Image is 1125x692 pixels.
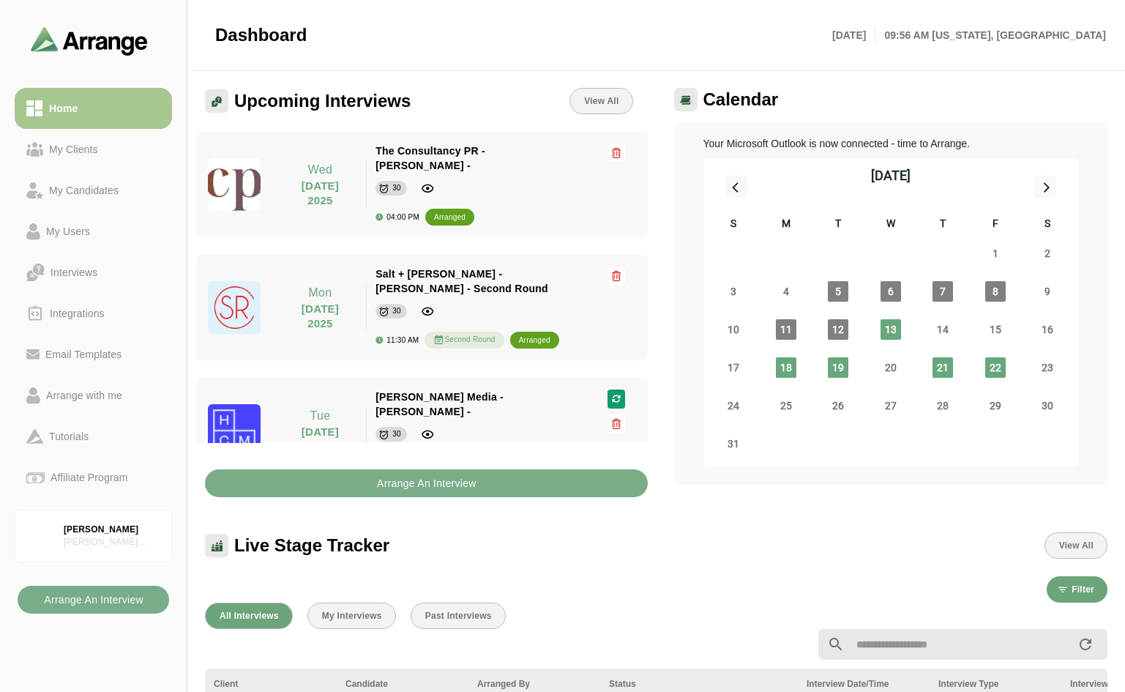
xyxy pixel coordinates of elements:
[283,302,357,331] p: [DATE] 2025
[776,395,796,416] span: Monday, August 25, 2025
[708,215,760,234] div: S
[15,375,172,416] a: Arrange with me
[832,26,875,44] p: [DATE]
[425,611,492,621] span: Past Interviews
[723,281,744,302] span: Sunday, August 3, 2025
[776,357,796,378] span: Monday, August 18, 2025
[776,319,796,340] span: Monday, August 11, 2025
[411,603,506,629] button: Past Interviews
[871,165,911,186] div: [DATE]
[864,215,917,234] div: W
[43,100,83,117] div: Home
[15,170,172,211] a: My Candidates
[64,524,160,536] div: [PERSON_NAME]
[703,89,779,111] span: Calendar
[15,293,172,334] a: Integrations
[985,357,1006,378] span: Friday, August 22, 2025
[1037,357,1058,378] span: Saturday, August 23, 2025
[214,677,328,691] div: Client
[985,281,1006,302] span: Friday, August 8, 2025
[18,586,169,614] button: Arrange An Interview
[723,434,744,454] span: Sunday, August 31, 2025
[1058,540,1094,551] span: View All
[208,158,261,211] img: tcpr.jpeg
[938,677,1053,691] div: Interview Type
[723,395,744,416] span: Sunday, August 24, 2025
[985,243,1006,264] span: Friday, August 1, 2025
[1071,584,1094,595] span: Filter
[43,428,94,445] div: Tutorials
[31,26,148,55] img: arrangeai-name-small-logo.4d2b8aee.svg
[1037,281,1058,302] span: Saturday, August 9, 2025
[932,357,953,378] span: Thursday, August 21, 2025
[43,586,143,614] b: Arrange An Interview
[40,223,96,240] div: My Users
[723,319,744,340] span: Sunday, August 10, 2025
[234,535,389,557] span: Live Stage Tracker
[392,304,401,319] div: 30
[375,336,419,344] div: 11:30 AM
[434,210,466,225] div: arranged
[43,182,124,199] div: My Candidates
[321,611,382,621] span: My Interviews
[15,416,172,457] a: Tutorials
[812,215,865,234] div: T
[1037,395,1058,416] span: Saturday, August 30, 2025
[703,135,1079,152] p: Your Microsoft Outlook is now connected - time to Arrange.
[932,319,953,340] span: Thursday, August 14, 2025
[1022,215,1074,234] div: S
[828,319,848,340] span: Tuesday, August 12, 2025
[1037,319,1058,340] span: Saturday, August 16, 2025
[45,469,133,486] div: Affiliate Program
[519,333,550,348] div: arranged
[932,281,953,302] span: Thursday, August 7, 2025
[283,284,357,302] p: Mon
[969,215,1022,234] div: F
[234,90,411,112] span: Upcoming Interviews
[15,457,172,498] a: Affiliate Program
[205,603,293,629] button: All Interviews
[44,305,111,322] div: Integrations
[1047,576,1107,603] button: Filter
[375,213,419,221] div: 04:00 PM
[376,469,476,497] b: Arrange An Interview
[375,391,504,417] span: [PERSON_NAME] Media - [PERSON_NAME] -
[283,179,357,208] p: [DATE] 2025
[345,677,460,691] div: Candidate
[392,181,401,196] div: 30
[828,395,848,416] span: Tuesday, August 26, 2025
[45,264,103,281] div: Interviews
[881,319,901,340] span: Wednesday, August 13, 2025
[215,24,307,46] span: Dashboard
[881,281,901,302] span: Wednesday, August 6, 2025
[477,677,591,691] div: Arranged By
[43,141,104,158] div: My Clients
[807,677,921,691] div: Interview Date/Time
[208,281,261,334] img: Salt-and-Ruttner-logo.jpg
[917,215,970,234] div: T
[208,404,261,457] img: hannah_cranston_media_logo.jpg
[828,281,848,302] span: Tuesday, August 5, 2025
[828,357,848,378] span: Tuesday, August 19, 2025
[985,319,1006,340] span: Friday, August 15, 2025
[375,268,548,294] span: Salt + [PERSON_NAME] - [PERSON_NAME] - Second Round
[283,161,357,179] p: Wed
[985,395,1006,416] span: Friday, August 29, 2025
[15,129,172,170] a: My Clients
[283,425,357,454] p: [DATE] 2025
[569,88,632,114] a: View All
[776,281,796,302] span: Monday, August 4, 2025
[609,677,789,691] div: Status
[1044,532,1107,559] button: View All
[760,215,812,234] div: M
[1077,636,1094,653] i: appended action
[881,395,901,416] span: Wednesday, August 27, 2025
[375,145,485,171] span: The Consultancy PR - [PERSON_NAME] -
[64,536,160,548] div: [PERSON_NAME] Associates
[307,603,396,629] button: My Interviews
[219,611,279,621] span: All Interviews
[1037,243,1058,264] span: Saturday, August 2, 2025
[40,346,127,363] div: Email Templates
[392,427,401,442] div: 30
[881,357,901,378] span: Wednesday, August 20, 2025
